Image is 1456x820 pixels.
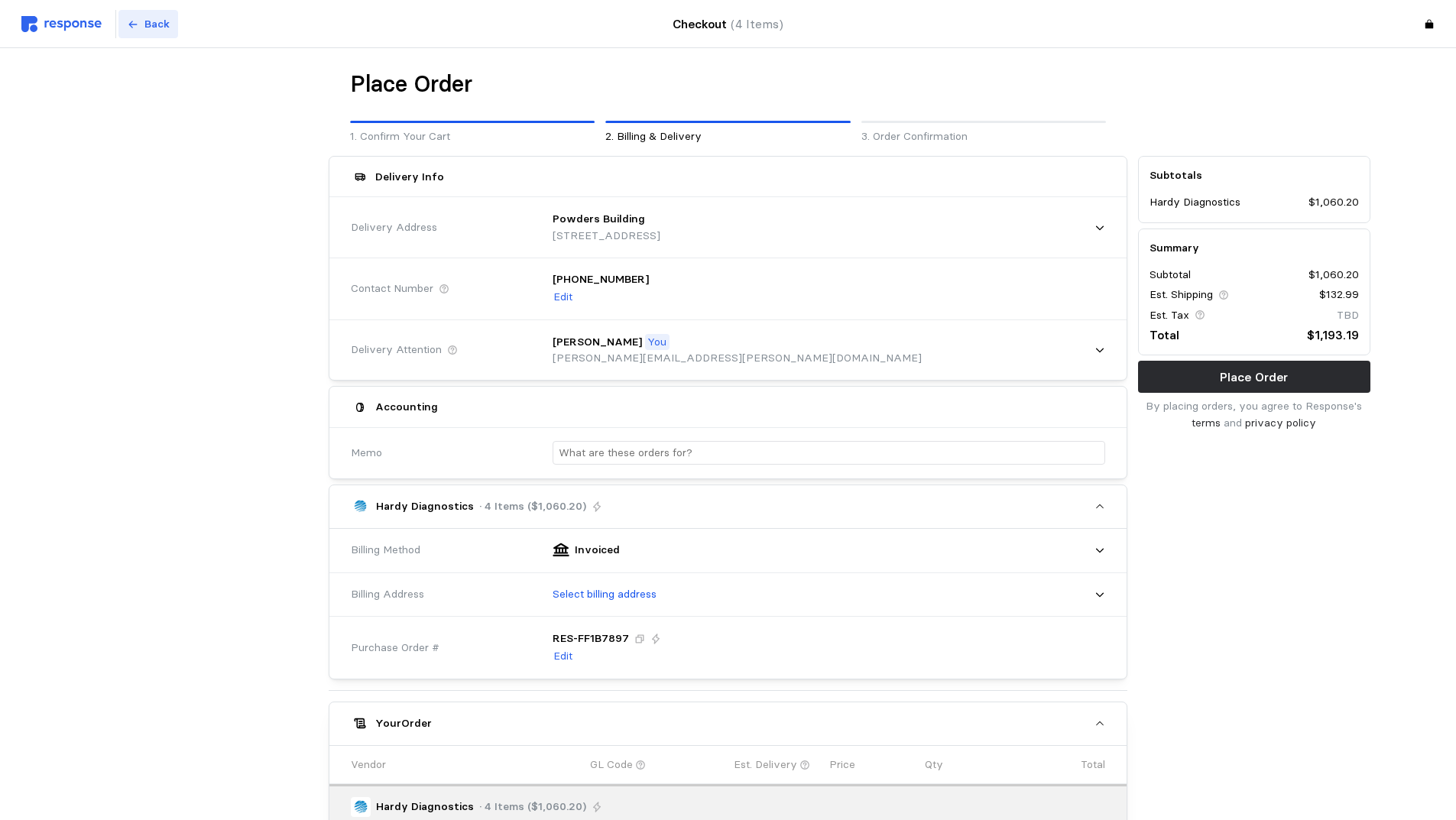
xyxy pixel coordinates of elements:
span: Memo [351,445,382,462]
button: Back [118,10,178,39]
div: Hardy Diagnostics· 4 Items ($1,060.20) [329,529,1127,679]
button: Edit [553,288,573,306]
p: TBD [1337,307,1359,324]
p: [PHONE_NUMBER] [553,271,649,288]
span: Purchase Order # [351,640,439,656]
p: Price [829,757,855,773]
button: Edit [553,647,573,666]
p: 3. Order Confirmation [861,128,1106,145]
p: · 4 Items ($1,060.20) [479,498,586,515]
a: privacy policy [1245,416,1316,429]
p: [PERSON_NAME] [553,334,642,351]
p: Edit [553,289,572,306]
p: · 4 Items ($1,060.20) [479,799,586,815]
button: Place Order [1138,361,1370,393]
p: Est. Delivery [734,757,797,773]
p: Invoiced [575,542,620,559]
span: Contact Number [351,280,433,297]
button: YourOrder [329,702,1127,745]
button: Hardy Diagnostics· 4 Items ($1,060.20) [329,485,1127,528]
h5: Summary [1150,240,1359,256]
p: Est. Tax [1150,307,1189,324]
p: Edit [553,648,572,665]
p: Vendor [351,757,386,773]
h5: Accounting [375,399,438,415]
h5: Delivery Info [375,169,444,185]
p: [PERSON_NAME][EMAIL_ADDRESS][PERSON_NAME][DOMAIN_NAME] [553,350,922,367]
p: [STREET_ADDRESS] [553,228,660,245]
p: 1. Confirm Your Cart [350,128,595,145]
p: $1,060.20 [1308,267,1359,284]
p: Back [144,16,170,33]
a: terms [1192,416,1221,429]
p: RES-FF1B7897 [553,630,629,647]
p: Total [1150,326,1179,345]
span: Delivery Attention [351,342,442,358]
h5: Your Order [375,715,432,731]
p: Hardy Diagnostics [1150,194,1240,211]
p: Select billing address [553,586,657,603]
p: GL Code [590,757,633,773]
img: svg%3e [21,16,102,32]
p: $1,193.19 [1307,326,1359,345]
input: What are these orders for? [559,442,1099,464]
p: By placing orders, you agree to Response's and [1138,398,1370,431]
p: $132.99 [1319,287,1359,303]
p: Place Order [1220,368,1288,387]
p: Hardy Diagnostics [376,799,474,815]
span: (4 Items) [731,17,783,31]
p: You [647,334,666,351]
span: Delivery Address [351,219,437,236]
span: Billing Address [351,586,424,603]
h1: Place Order [350,70,472,99]
p: 2. Billing & Delivery [605,128,850,145]
span: Billing Method [351,542,420,559]
p: Hardy Diagnostics [376,498,474,515]
h5: Subtotals [1150,167,1359,183]
p: Total [1081,757,1105,773]
h4: Checkout [673,15,783,34]
p: $1,060.20 [1308,194,1359,211]
p: Est. Shipping [1150,287,1213,303]
p: Powders Building [553,211,645,228]
p: Subtotal [1150,267,1191,284]
p: Qty [925,757,943,773]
